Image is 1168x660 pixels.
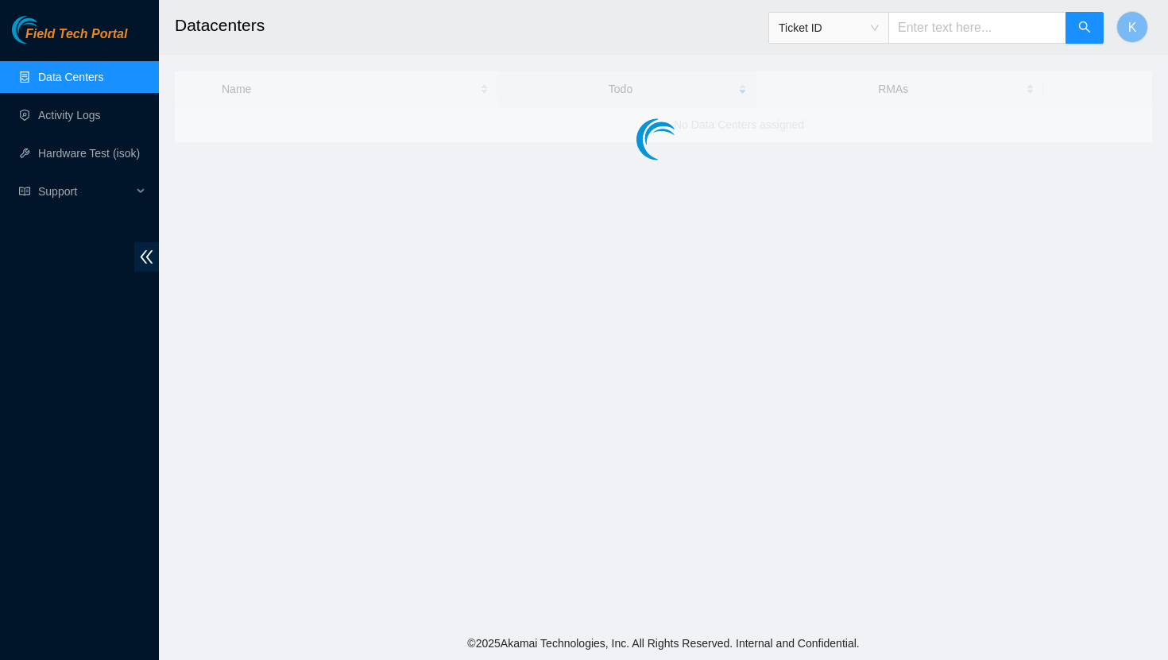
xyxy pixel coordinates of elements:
span: search [1078,21,1091,36]
span: Field Tech Portal [25,27,127,42]
a: Activity Logs [38,109,101,122]
span: Support [38,176,132,207]
img: Akamai Technologies [12,16,80,44]
input: Enter text here... [888,12,1066,44]
span: Ticket ID [779,16,879,40]
button: K [1116,11,1148,43]
span: K [1128,17,1137,37]
a: Akamai TechnologiesField Tech Portal [12,29,127,49]
footer: © 2025 Akamai Technologies, Inc. All Rights Reserved. Internal and Confidential. [159,627,1168,660]
a: Data Centers [38,71,103,83]
a: Hardware Test (isok) [38,147,140,160]
span: read [19,186,30,197]
span: double-left [134,242,159,272]
button: search [1066,12,1104,44]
